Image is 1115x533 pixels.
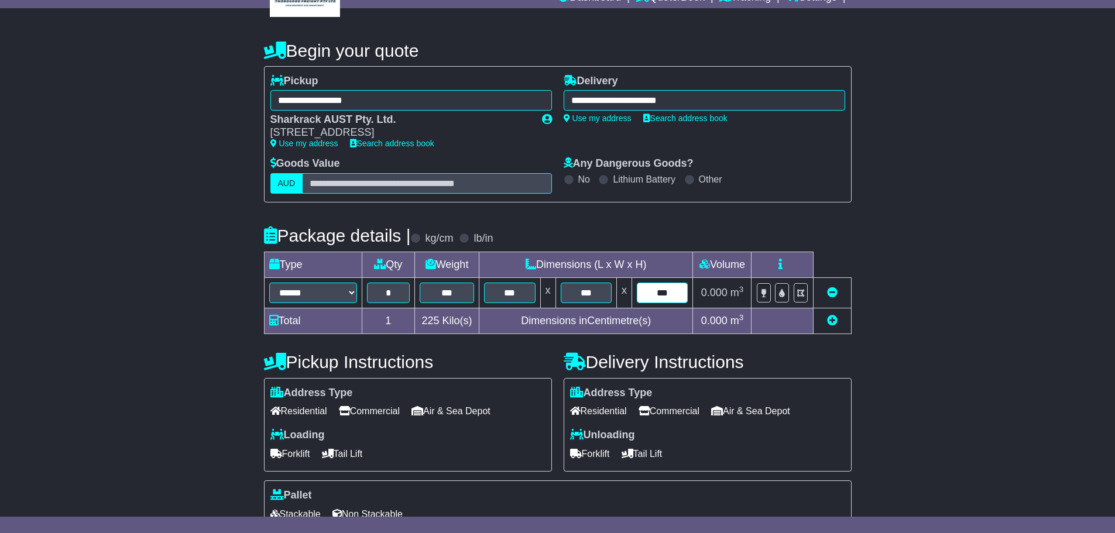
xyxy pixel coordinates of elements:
h4: Begin your quote [264,41,852,60]
h4: Package details | [264,226,411,245]
h4: Pickup Instructions [264,352,552,372]
a: Search address book [643,114,728,123]
span: m [730,287,744,298]
span: Residential [570,402,627,420]
label: Lithium Battery [613,174,675,185]
td: Weight [415,252,479,277]
label: Pallet [270,489,312,502]
label: AUD [270,173,303,194]
span: 225 [422,315,440,326]
span: Forklift [270,445,310,463]
label: No [578,174,590,185]
td: Dimensions (L x W x H) [479,252,693,277]
span: Non Stackable [332,505,403,523]
span: m [730,315,744,326]
label: Goods Value [270,157,340,170]
td: Type [264,252,362,277]
td: Dimensions in Centimetre(s) [479,308,693,333]
a: Search address book [350,139,434,148]
span: Commercial [639,402,699,420]
span: Air & Sea Depot [411,402,490,420]
label: lb/in [474,232,493,245]
label: Any Dangerous Goods? [564,157,694,170]
div: Sharkrack AUST Pty. Ltd. [270,114,530,126]
span: Tail Lift [322,445,363,463]
span: 0.000 [701,315,728,326]
span: Residential [270,402,327,420]
span: Forklift [570,445,610,463]
span: Air & Sea Depot [711,402,790,420]
label: Pickup [270,75,318,88]
label: Address Type [270,387,353,400]
span: Commercial [339,402,400,420]
div: [STREET_ADDRESS] [270,126,530,139]
label: Other [699,174,722,185]
a: Use my address [270,139,338,148]
td: x [540,277,555,308]
h4: Delivery Instructions [564,352,852,372]
label: kg/cm [425,232,453,245]
td: Qty [362,252,415,277]
label: Address Type [570,387,653,400]
td: Total [264,308,362,333]
span: Tail Lift [622,445,663,463]
td: Kilo(s) [415,308,479,333]
label: Unloading [570,429,635,442]
label: Delivery [564,75,618,88]
sup: 3 [739,285,744,294]
td: Volume [693,252,752,277]
td: x [616,277,632,308]
label: Loading [270,429,325,442]
span: 0.000 [701,287,728,298]
a: Use my address [564,114,632,123]
a: Add new item [827,315,838,326]
span: Stackable [270,505,321,523]
sup: 3 [739,313,744,322]
a: Remove this item [827,287,838,298]
td: 1 [362,308,415,333]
